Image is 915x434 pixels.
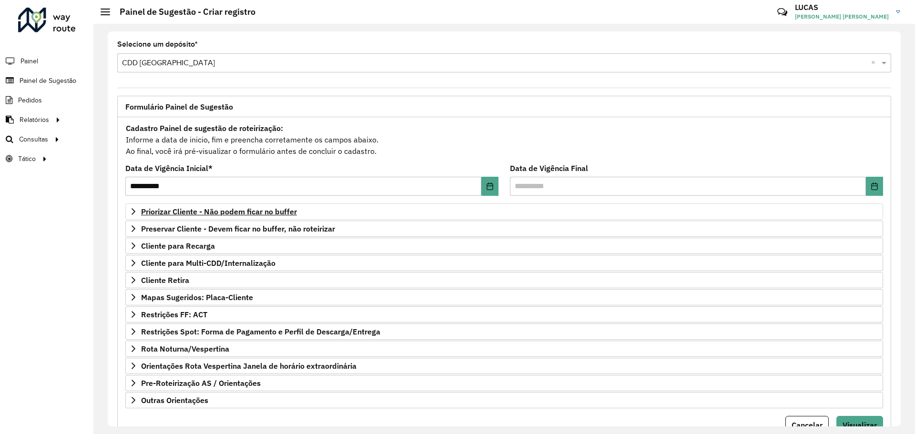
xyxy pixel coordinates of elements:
[141,379,261,387] span: Pre-Roteirização AS / Orientações
[126,123,283,133] strong: Cadastro Painel de sugestão de roteirização:
[510,162,588,174] label: Data de Vigência Final
[125,203,883,220] a: Priorizar Cliente - Não podem ficar no buffer
[125,306,883,323] a: Restrições FF: ACT
[20,115,49,125] span: Relatórios
[141,208,297,215] span: Priorizar Cliente - Não podem ficar no buffer
[125,289,883,305] a: Mapas Sugeridos: Placa-Cliente
[20,56,38,66] span: Painel
[125,341,883,357] a: Rota Noturna/Vespertina
[125,238,883,254] a: Cliente para Recarga
[141,396,208,404] span: Outras Orientações
[843,420,877,430] span: Visualizar
[125,323,883,340] a: Restrições Spot: Forma de Pagamento e Perfil de Descarga/Entrega
[866,177,883,196] button: Choose Date
[785,416,829,434] button: Cancelar
[795,12,889,21] span: [PERSON_NAME] [PERSON_NAME]
[125,392,883,408] a: Outras Orientações
[141,259,275,267] span: Cliente para Multi-CDD/Internalização
[125,358,883,374] a: Orientações Rota Vespertina Janela de horário extraordinária
[19,134,48,144] span: Consultas
[125,255,883,271] a: Cliente para Multi-CDD/Internalização
[792,420,823,430] span: Cancelar
[125,122,883,157] div: Informe a data de inicio, fim e preencha corretamente os campos abaixo. Ao final, você irá pré-vi...
[20,76,76,86] span: Painel de Sugestão
[871,57,879,69] span: Clear all
[117,39,198,50] label: Selecione um depósito
[125,103,233,111] span: Formulário Painel de Sugestão
[141,293,253,301] span: Mapas Sugeridos: Placa-Cliente
[125,162,213,174] label: Data de Vigência Inicial
[836,416,883,434] button: Visualizar
[141,311,207,318] span: Restrições FF: ACT
[125,375,883,391] a: Pre-Roteirização AS / Orientações
[141,225,335,232] span: Preservar Cliente - Devem ficar no buffer, não roteirizar
[141,276,189,284] span: Cliente Retira
[110,7,255,17] h2: Painel de Sugestão - Criar registro
[772,2,793,22] a: Contato Rápido
[141,242,215,250] span: Cliente para Recarga
[125,221,883,237] a: Preservar Cliente - Devem ficar no buffer, não roteirizar
[18,95,42,105] span: Pedidos
[18,154,36,164] span: Tático
[795,3,889,12] h3: LUCAS
[141,328,380,335] span: Restrições Spot: Forma de Pagamento e Perfil de Descarga/Entrega
[141,362,356,370] span: Orientações Rota Vespertina Janela de horário extraordinária
[125,272,883,288] a: Cliente Retira
[141,345,229,353] span: Rota Noturna/Vespertina
[481,177,498,196] button: Choose Date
